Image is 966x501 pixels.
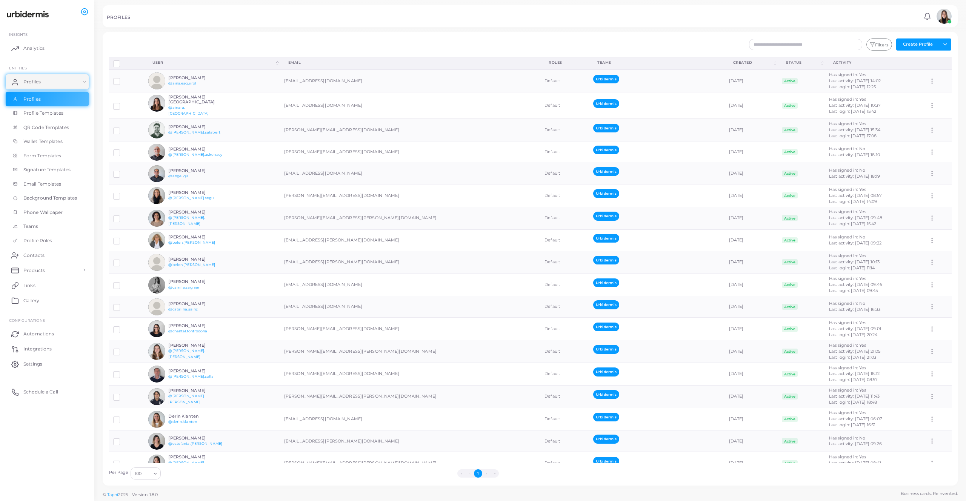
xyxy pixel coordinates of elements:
span: Settings [23,361,42,367]
img: avatar [148,411,165,428]
span: Active [782,304,798,310]
td: [EMAIL_ADDRESS][PERSON_NAME][DOMAIN_NAME] [280,430,540,452]
span: Configurations [9,318,45,323]
span: Urbidermis [593,323,619,331]
span: Urbidermis [593,278,619,287]
td: [PERSON_NAME][EMAIL_ADDRESS][DOMAIN_NAME] [280,141,540,163]
a: @belen.[PERSON_NAME] [168,240,215,244]
span: Last login: [DATE] 18:48 [829,400,877,405]
h6: [PERSON_NAME] [168,147,224,152]
h6: [PERSON_NAME] [168,455,224,460]
h6: [PERSON_NAME][GEOGRAPHIC_DATA] [168,95,224,105]
span: Last activity: [DATE] 09:26 [829,441,882,446]
span: ENTITIES [9,66,27,70]
a: Contacts [6,247,89,263]
td: Default [540,385,589,408]
td: [PERSON_NAME][EMAIL_ADDRESS][PERSON_NAME][DOMAIN_NAME] [280,340,540,363]
span: 100 [135,470,142,478]
td: [DATE] [725,163,778,184]
span: Active [782,237,798,243]
td: Default [540,141,589,163]
td: Default [540,184,589,207]
td: [PERSON_NAME][EMAIL_ADDRESS][DOMAIN_NAME] [280,363,540,386]
td: Default [540,340,589,363]
span: Last activity: [DATE] 10:13 [829,259,880,264]
td: [PERSON_NAME][EMAIL_ADDRESS][PERSON_NAME][DOMAIN_NAME] [280,207,540,229]
img: avatar [148,210,165,227]
span: Has signed in: No [829,435,865,441]
span: INSIGHTS [9,32,28,37]
h6: [PERSON_NAME] [168,369,224,373]
img: avatar [148,187,165,204]
span: Last login: [DATE] 21:03 [829,355,877,360]
span: Last activity: [DATE] 10:37 [829,103,880,108]
span: QR Code Templates [23,124,69,131]
td: [PERSON_NAME][EMAIL_ADDRESS][DOMAIN_NAME] [280,119,540,141]
td: Default [540,119,589,141]
td: Default [540,163,589,184]
span: Urbidermis [593,367,619,376]
h6: [PERSON_NAME] [168,168,224,173]
div: Search for option [131,467,161,479]
a: Automations [6,326,89,341]
button: Create Profile [896,38,939,51]
span: © [103,492,158,498]
td: Default [540,207,589,229]
span: Active [782,259,798,265]
td: [DATE] [725,69,778,92]
span: Last login: [DATE] 16:31 [829,422,876,427]
a: Analytics [6,41,89,56]
a: Profile Roles [6,234,89,248]
span: Has signed in: Yes [829,410,866,415]
td: [EMAIL_ADDRESS][PERSON_NAME][DOMAIN_NAME] [280,229,540,251]
a: @[PERSON_NAME].[PERSON_NAME] [168,215,205,226]
td: [DATE] [725,207,778,229]
span: Last activity: [DATE] 08:41 [829,460,881,466]
td: [DATE] [725,408,778,430]
td: [DATE] [725,141,778,163]
div: Email [288,60,532,65]
a: @belen.[PERSON_NAME] [168,263,215,267]
span: Last login: [DATE] 11:14 [829,265,875,270]
a: QR Code Templates [6,120,89,135]
span: Last login: [DATE] 15:42 [829,109,877,114]
h6: [PERSON_NAME] [168,210,224,215]
span: Urbidermis [593,345,619,353]
a: @catalina.sainz [168,307,198,311]
td: Default [540,296,589,318]
span: Has signed in: Yes [829,343,866,348]
span: Active [782,438,798,444]
span: Last login: [DATE] 17:08 [829,133,877,138]
img: avatar [148,277,165,294]
span: Urbidermis [593,212,619,220]
span: Last activity: [DATE] 09:48 [829,215,882,220]
span: Background Templates [23,195,77,201]
span: Active [782,127,798,133]
span: Urbidermis [593,75,619,83]
img: avatar [148,121,165,138]
a: avatar [934,9,954,24]
span: Last login: [DATE] 09:45 [829,288,878,293]
a: @ainara.[GEOGRAPHIC_DATA] [168,105,209,115]
span: Profile Roles [23,237,52,244]
div: Status [786,60,820,65]
span: Links [23,282,35,289]
a: @[PERSON_NAME].[PERSON_NAME] [168,349,205,359]
td: Default [540,69,589,92]
span: Profile Templates [23,110,63,117]
a: @estefania.[PERSON_NAME] [168,441,222,446]
a: @[PERSON_NAME].segu [168,196,214,200]
a: Profiles [6,74,89,89]
span: Active [782,349,798,355]
span: Signature Templates [23,166,71,173]
a: Settings [6,357,89,372]
a: Gallery [6,293,89,308]
span: Schedule a Call [23,389,58,395]
span: Urbidermis [593,390,619,399]
td: [EMAIL_ADDRESS][DOMAIN_NAME] [280,408,540,430]
span: Urbidermis [593,300,619,309]
span: Last login: [DATE] 15:42 [829,221,877,226]
span: Profiles [23,78,41,85]
td: Default [540,408,589,430]
span: Last activity: [DATE] 21:05 [829,349,880,354]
